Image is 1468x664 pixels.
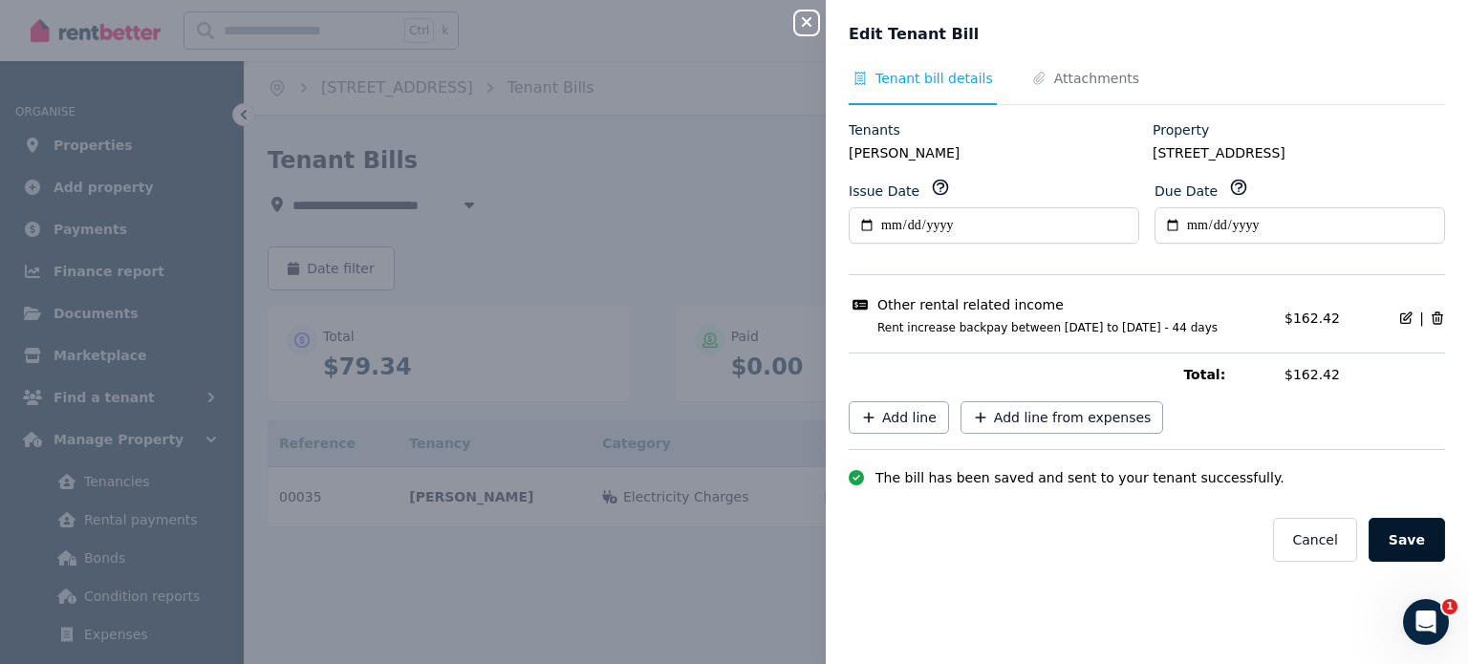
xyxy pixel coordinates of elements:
button: Cancel [1273,518,1356,562]
label: Issue Date [849,182,919,201]
label: Due Date [1155,182,1218,201]
span: Rent increase backpay between [DATE] to [DATE] - 44 days [854,320,1273,335]
button: Save [1369,518,1445,562]
button: Add line [849,401,949,434]
span: Tenant bill details [875,69,993,88]
span: Add line [882,408,937,427]
span: Total: [1183,365,1273,384]
span: Attachments [1054,69,1139,88]
span: $162.42 [1284,365,1445,384]
span: 1 [1442,599,1457,614]
span: Edit Tenant Bill [849,23,979,46]
span: | [1419,309,1424,328]
iframe: Intercom live chat [1403,599,1449,645]
legend: [STREET_ADDRESS] [1153,143,1445,162]
label: Tenants [849,120,900,139]
span: Add line from expenses [994,408,1152,427]
nav: Tabs [849,69,1445,105]
button: Add line from expenses [961,401,1164,434]
span: $162.42 [1284,311,1340,326]
legend: [PERSON_NAME] [849,143,1141,162]
span: The bill has been saved and sent to your tenant successfully. [875,468,1284,487]
span: Other rental related income [877,295,1064,314]
label: Property [1153,120,1209,139]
